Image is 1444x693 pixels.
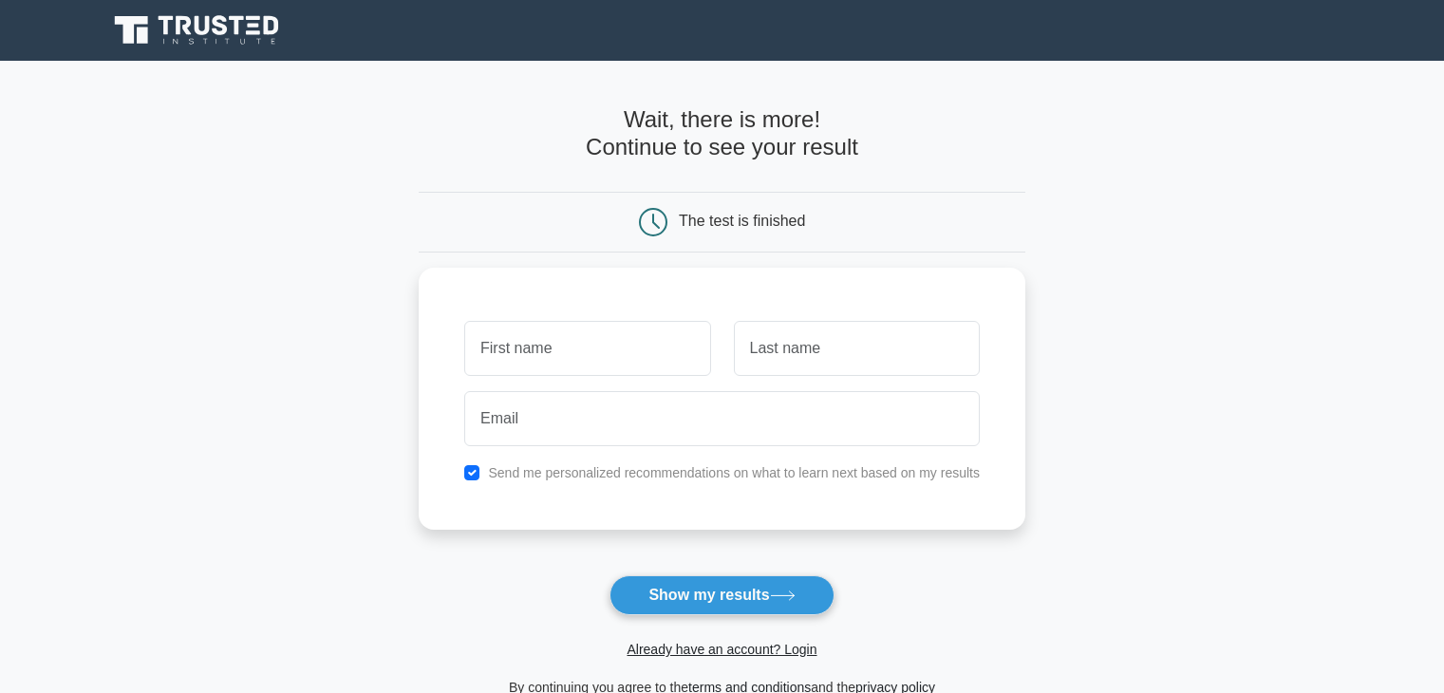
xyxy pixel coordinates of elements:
[679,213,805,229] div: The test is finished
[464,321,710,376] input: First name
[464,391,980,446] input: Email
[609,575,834,615] button: Show my results
[419,106,1025,161] h4: Wait, there is more! Continue to see your result
[627,642,816,657] a: Already have an account? Login
[734,321,980,376] input: Last name
[488,465,980,480] label: Send me personalized recommendations on what to learn next based on my results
